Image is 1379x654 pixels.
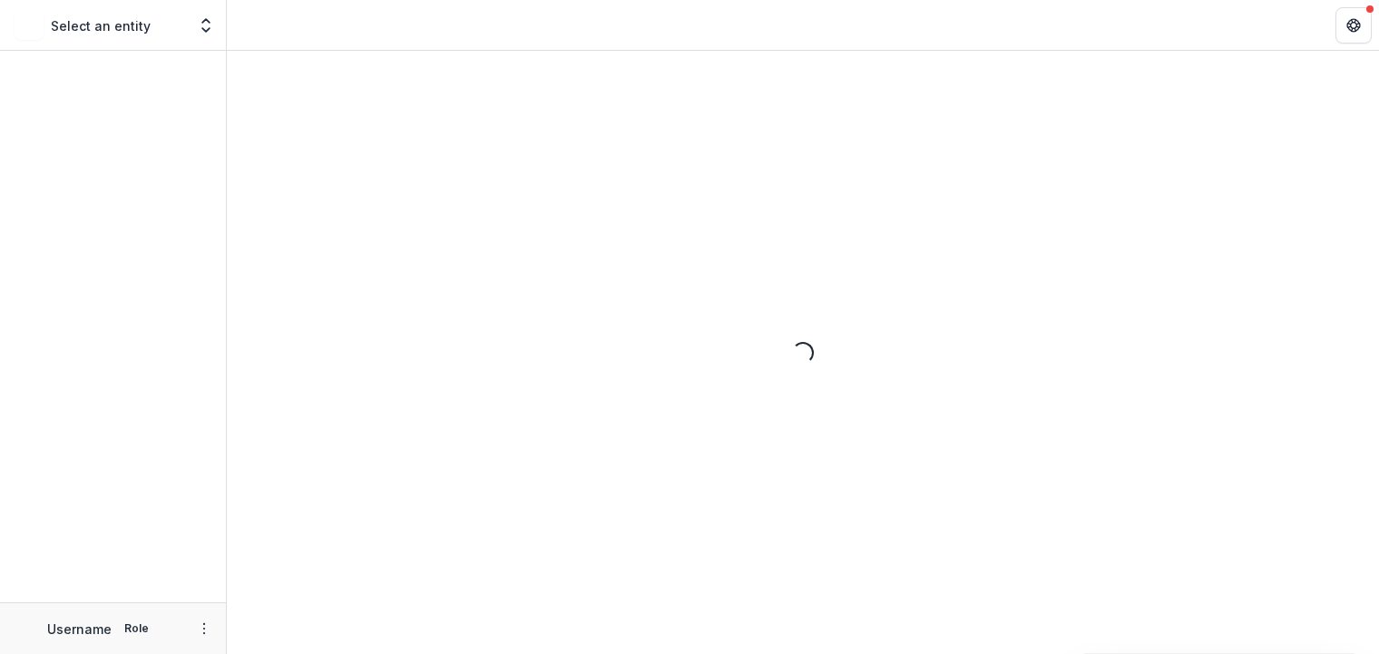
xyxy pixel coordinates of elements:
[193,618,215,639] button: More
[193,7,219,44] button: Open entity switcher
[119,620,154,637] p: Role
[47,620,112,639] p: Username
[51,16,151,35] p: Select an entity
[1335,7,1372,44] button: Get Help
